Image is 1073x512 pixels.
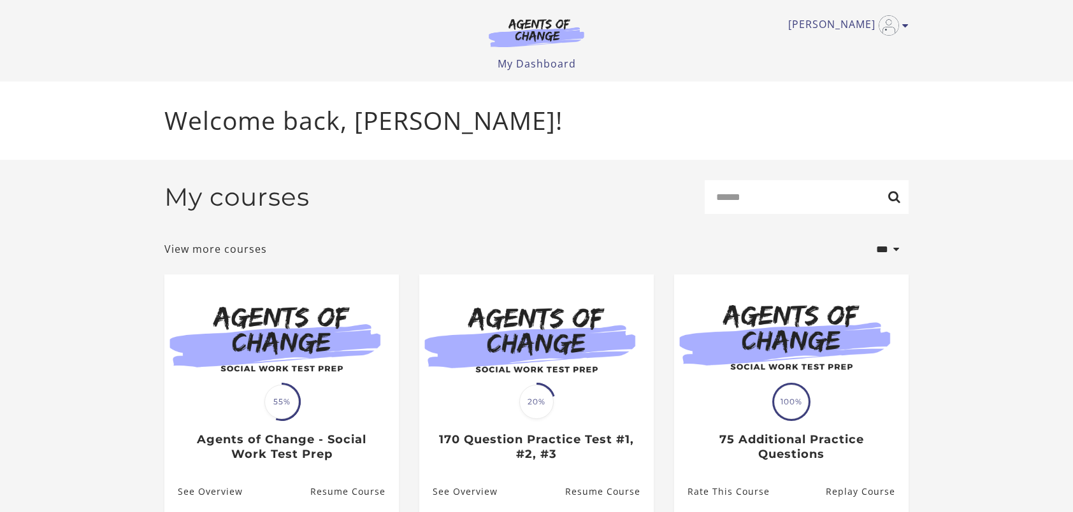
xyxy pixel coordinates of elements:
[178,432,385,461] h3: Agents of Change - Social Work Test Prep
[788,15,902,36] a: Toggle menu
[774,385,809,419] span: 100%
[498,57,576,71] a: My Dashboard
[164,182,310,212] h2: My courses
[164,102,909,139] p: Welcome back, [PERSON_NAME]!
[164,241,267,257] a: View more courses
[264,385,299,419] span: 55%
[519,385,554,419] span: 20%
[433,432,640,461] h3: 170 Question Practice Test #1, #2, #3
[688,432,895,461] h3: 75 Additional Practice Questions
[475,18,598,47] img: Agents of Change Logo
